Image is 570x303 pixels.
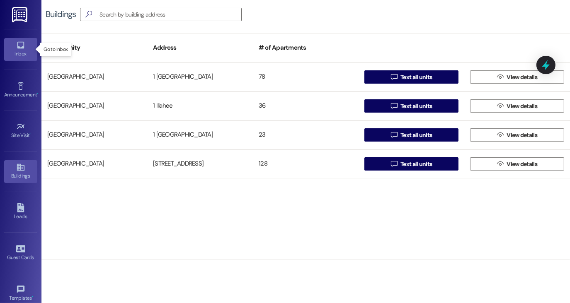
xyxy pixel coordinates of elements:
span: Text all units [400,131,432,139]
div: 1 [GEOGRAPHIC_DATA] [147,69,253,85]
div: 128 [253,156,359,172]
span: View details [507,160,537,168]
i:  [391,103,397,109]
div: [STREET_ADDRESS] [147,156,253,172]
i:  [82,10,95,19]
input: Search by building address [99,9,241,20]
a: Guest Cards [4,242,37,264]
div: [GEOGRAPHIC_DATA] [41,98,147,114]
div: [GEOGRAPHIC_DATA] [41,127,147,143]
span: • [30,131,31,137]
i:  [391,132,397,138]
button: View details [470,157,564,171]
p: Go to Inbox [44,46,68,53]
i:  [497,103,503,109]
button: View details [470,128,564,142]
div: Buildings [46,10,76,19]
div: 1 [GEOGRAPHIC_DATA] [147,127,253,143]
i:  [391,74,397,80]
button: Text all units [364,99,458,113]
div: # of Apartments [253,38,359,58]
span: Text all units [400,73,432,82]
i:  [391,161,397,167]
div: Community [41,38,147,58]
div: [GEOGRAPHIC_DATA] [41,69,147,85]
div: [GEOGRAPHIC_DATA] [41,156,147,172]
i:  [497,161,503,167]
i:  [497,74,503,80]
button: Text all units [364,157,458,171]
span: View details [507,73,537,82]
a: Inbox [4,38,37,60]
span: View details [507,102,537,111]
div: 36 [253,98,359,114]
span: • [37,91,38,96]
div: 23 [253,127,359,143]
div: 78 [253,69,359,85]
a: Site Visit • [4,120,37,142]
span: Text all units [400,160,432,168]
button: View details [470,70,564,84]
button: View details [470,99,564,113]
button: Text all units [364,70,458,84]
img: ResiDesk Logo [12,7,29,22]
a: Leads [4,201,37,223]
div: 1 Illahee [147,98,253,114]
div: Address [147,38,253,58]
i:  [497,132,503,138]
span: Text all units [400,102,432,111]
a: Buildings [4,160,37,183]
span: View details [507,131,537,139]
button: Text all units [364,128,458,142]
